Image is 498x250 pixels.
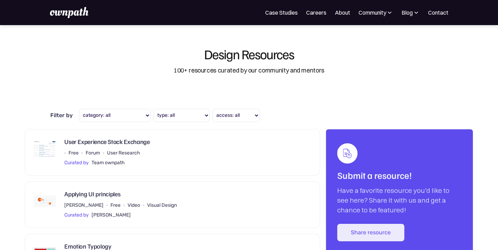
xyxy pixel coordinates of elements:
div: Visual Design [147,201,177,210]
div: Design Resources [204,47,294,61]
a: Contact [428,8,448,17]
p: Have a favorite resource you'd like to see here? Share it with us and get a chance to be featured! [337,185,462,215]
a: Applying UI principles[PERSON_NAME]FreeVideoVisual DesignCurated by[PERSON_NAME] [25,181,320,228]
strong: Submit a resource! [337,169,412,181]
div: User Experience Stack Exchange [64,138,150,149]
div: [PERSON_NAME] [64,201,103,210]
div: Blog [402,8,420,17]
div: Curated by [64,211,89,219]
div: 100+ resources curated by our community and mentors [174,66,324,75]
div: Forum [86,149,100,157]
a: Case Studies [265,8,298,17]
div: Video [128,201,140,210]
div: Community [359,8,386,17]
div: User Research [107,149,140,157]
div: Community [359,8,393,17]
div: Curated by [64,159,89,167]
a: User Experience Stack ExchangeFreeForumUser ResearchCurated byTeam ownpath [25,129,320,176]
a: Share resource [337,224,404,241]
div: Filter by [50,109,76,122]
div: Blog [402,8,413,17]
div: Team ownpath [92,159,125,167]
div: [PERSON_NAME] [92,211,131,219]
a: Careers [306,8,326,17]
a: About [335,8,350,17]
form: type filter [50,109,448,122]
div: Free [68,149,79,157]
div: Free [110,201,121,210]
div: Applying UI principles [64,190,120,201]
